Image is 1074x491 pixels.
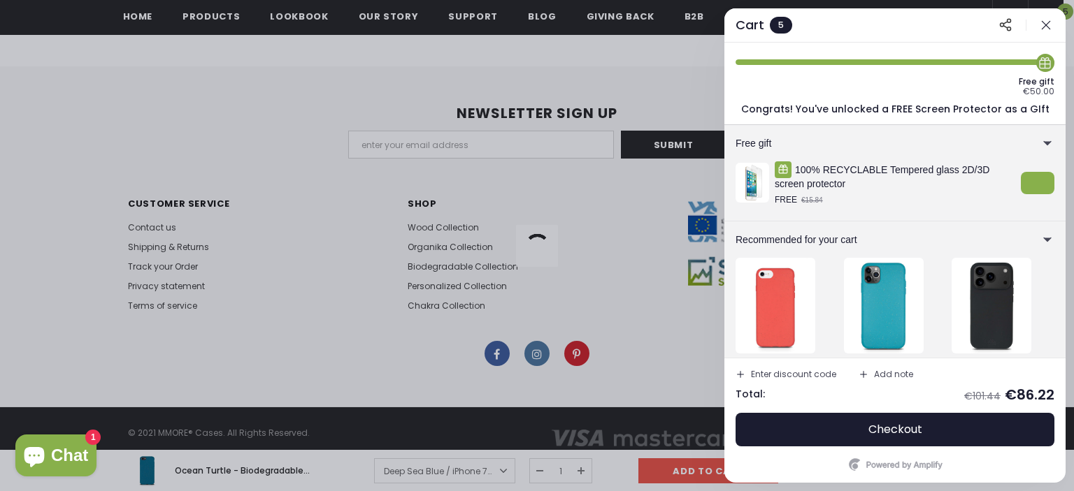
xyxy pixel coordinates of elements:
[775,196,797,204] div: FREE
[736,138,1010,148] div: Free gift
[853,364,919,385] button: Add note
[724,125,1066,161] div: Free gift
[1019,78,1054,86] div: Free gift
[1005,388,1054,402] div: €86.22
[736,235,993,244] div: Recommended for your cart
[770,17,792,34] div: 5
[751,370,836,379] div: Enter discount code
[736,413,1054,446] button: Checkout
[775,160,1015,191] div: 100% RECYCLABLE Tempered glass 2D/3D screen protector
[775,164,989,189] span: 100% RECYCLABLE Tempered glass 2D/3D screen protector
[11,434,101,480] inbox-online-store-chat: Shopify online store chat
[801,197,823,204] div: €15.84
[730,364,842,385] button: Enter discount code
[724,221,1066,258] div: Recommended for your cart
[741,104,1050,114] div: Congrats! You've unlocked a FREE Screen Protector as a GIft
[868,423,922,437] span: Checkout
[736,388,765,401] div: Total:
[736,19,764,31] div: Cart
[1023,87,1054,96] div: €50.00
[874,370,913,379] div: Add note
[964,391,1001,401] div: €101.44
